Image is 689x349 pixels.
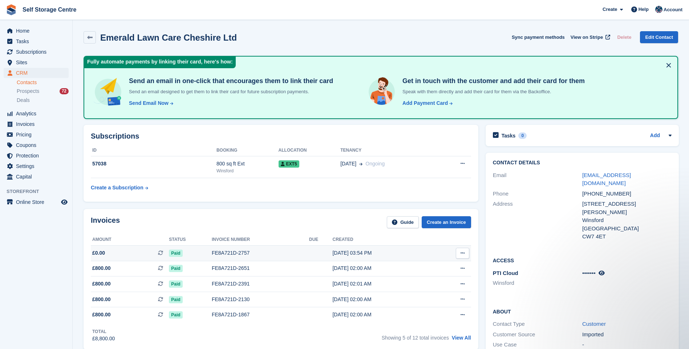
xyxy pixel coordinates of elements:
[582,330,672,339] div: Imported
[92,280,111,288] span: £800.00
[493,270,518,276] span: PTI Cloud
[493,330,582,339] div: Customer Source
[129,99,169,107] div: Send Email Now
[493,190,582,198] div: Phone
[4,130,69,140] a: menu
[582,225,672,233] div: [GEOGRAPHIC_DATA]
[582,172,631,186] a: [EMAIL_ADDRESS][DOMAIN_NAME]
[6,4,17,15] img: stora-icon-8386f47178a22dfd0bd8f6a31ec36ba5ce8667c1dd55bd0f319d3a0aa187defe.svg
[4,140,69,150] a: menu
[16,140,60,150] span: Coupons
[332,296,432,303] div: [DATE] 02:00 AM
[4,172,69,182] a: menu
[169,234,212,246] th: Status
[4,68,69,78] a: menu
[91,234,169,246] th: Amount
[16,47,60,57] span: Subscriptions
[571,34,603,41] span: View on Stripe
[212,264,309,272] div: FE8A721D-2651
[400,99,453,107] a: Add Payment Card
[91,216,120,228] h2: Invoices
[493,320,582,328] div: Contact Type
[216,145,279,156] th: Booking
[16,68,60,78] span: CRM
[17,97,30,104] span: Deals
[4,197,69,207] a: menu
[502,132,516,139] h2: Tasks
[60,88,69,94] div: 72
[640,31,678,43] a: Edit Contact
[582,270,596,276] span: •••••••
[400,77,585,85] h4: Get in touch with the customer and add their card for them
[493,279,582,287] li: Winsford
[332,264,432,272] div: [DATE] 02:00 AM
[91,160,216,168] div: 57038
[16,36,60,46] span: Tasks
[17,87,69,95] a: Prospects 72
[4,151,69,161] a: menu
[493,200,582,241] div: Address
[84,57,236,68] div: Fully automate payments by linking their card, here's how:
[126,77,333,85] h4: Send an email in one-click that encourages them to link their card
[340,145,438,156] th: Tenancy
[493,341,582,349] div: Use Case
[452,335,471,341] a: View All
[582,190,672,198] div: [PHONE_NUMBER]
[126,88,333,95] p: Send an email designed to get them to link their card for future subscription payments.
[169,280,182,288] span: Paid
[332,249,432,257] div: [DATE] 03:54 PM
[16,57,60,67] span: Sites
[216,168,279,174] div: Winsford
[212,296,309,303] div: FE8A721D-2130
[332,311,432,319] div: [DATE] 02:00 AM
[17,97,69,104] a: Deals
[20,4,79,16] a: Self Storage Centre
[493,160,672,166] h2: Contact Details
[212,311,309,319] div: FE8A721D-1867
[639,6,649,13] span: Help
[17,79,69,86] a: Contacts
[387,216,419,228] a: Guide
[16,172,60,182] span: Capital
[92,335,115,342] div: £8,800.00
[279,160,299,168] span: EXT5
[422,216,471,228] a: Create an Invoice
[4,26,69,36] a: menu
[169,311,182,319] span: Paid
[4,47,69,57] a: menu
[655,6,662,13] img: Clair Cole
[60,198,69,206] a: Preview store
[16,151,60,161] span: Protection
[309,234,332,246] th: Due
[582,200,672,216] div: [STREET_ADDRESS][PERSON_NAME]
[382,335,449,341] span: Showing 5 of 12 total invoices
[100,33,237,42] h2: Emerald Lawn Care Cheshire Ltd
[279,145,341,156] th: Allocation
[582,216,672,225] div: Winsford
[365,161,385,167] span: Ongoing
[367,77,397,107] img: get-in-touch-e3e95b6451f4e49772a6039d3abdde126589d6f45a760754adfa51be33bf0f70.svg
[493,308,672,315] h2: About
[92,296,111,303] span: £800.00
[400,88,585,95] p: Speak with them directly and add their card for them via the Backoffice.
[16,197,60,207] span: Online Store
[91,181,148,194] a: Create a Subscription
[212,249,309,257] div: FE8A721D-2757
[93,77,123,107] img: send-email-b5881ef4c8f827a638e46e229e590028c7e36e3a6c99d2365469aff88783de13.svg
[212,234,309,246] th: Invoice number
[212,280,309,288] div: FE8A721D-2391
[614,31,634,43] button: Delete
[91,184,143,192] div: Create a Subscription
[16,130,60,140] span: Pricing
[493,256,672,264] h2: Access
[92,328,115,335] div: Total
[16,26,60,36] span: Home
[332,280,432,288] div: [DATE] 02:01 AM
[402,99,448,107] div: Add Payment Card
[493,171,582,188] div: Email
[91,145,216,156] th: ID
[582,321,606,327] a: Customer
[568,31,612,43] a: View on Stripe
[216,160,279,168] div: 800 sq ft Ext
[7,188,72,195] span: Storefront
